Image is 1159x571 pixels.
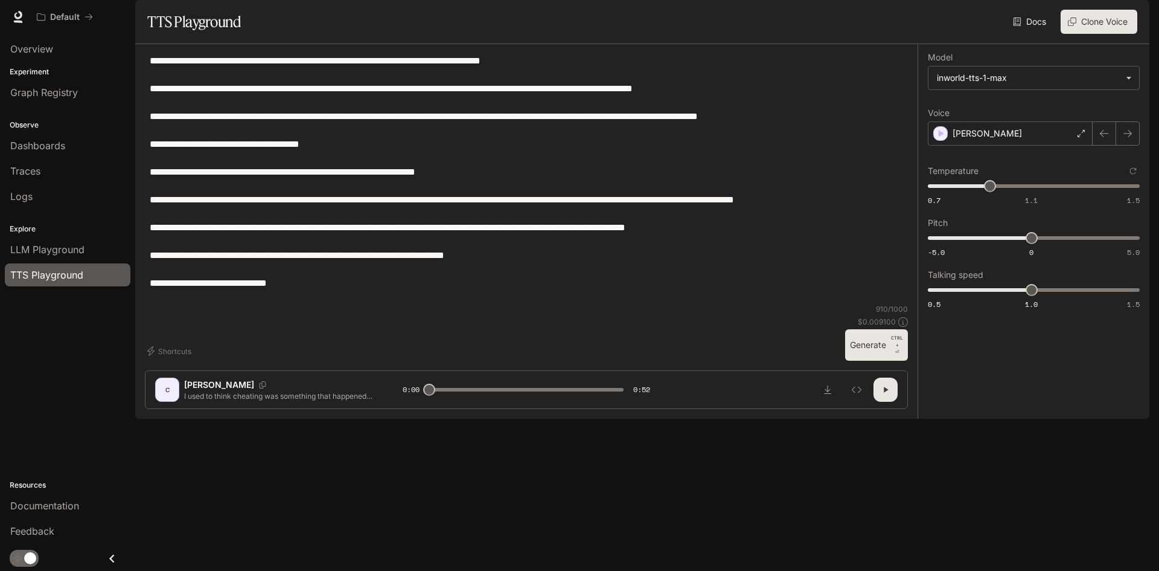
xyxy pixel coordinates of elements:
p: CTRL + [891,334,903,349]
div: inworld-tts-1-max [937,72,1120,84]
a: Docs [1011,10,1051,34]
span: 0:52 [633,384,650,396]
p: ⏎ [891,334,903,356]
span: 0 [1029,247,1033,257]
p: Voice [928,109,950,117]
p: Temperature [928,167,979,175]
button: Reset to default [1126,164,1140,178]
h1: TTS Playground [147,10,241,34]
div: inworld-tts-1-max [928,66,1139,89]
p: Model [928,53,953,62]
button: Download audio [816,378,840,402]
p: [PERSON_NAME] [953,127,1022,140]
p: $ 0.009100 [858,317,896,327]
span: 1.5 [1127,195,1140,205]
button: Inspect [845,378,869,402]
span: 1.5 [1127,299,1140,309]
span: 1.1 [1025,195,1038,205]
button: All workspaces [31,5,98,29]
span: -5.0 [928,247,945,257]
p: I used to think cheating was something that happened to other people. Not to me. Not to us. It st... [184,391,374,401]
p: [PERSON_NAME] [184,379,254,391]
button: Copy Voice ID [254,381,271,389]
p: Pitch [928,219,948,227]
span: 0:00 [403,384,420,396]
button: Clone Voice [1061,10,1137,34]
p: 910 / 1000 [876,304,908,314]
span: 1.0 [1025,299,1038,309]
span: 5.0 [1127,247,1140,257]
p: Default [50,12,80,22]
div: C [158,380,177,399]
button: GenerateCTRL +⏎ [845,329,908,361]
p: Talking speed [928,271,983,279]
button: Shortcuts [145,341,196,361]
span: 0.7 [928,195,940,205]
span: 0.5 [928,299,940,309]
